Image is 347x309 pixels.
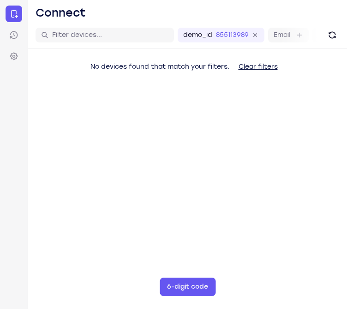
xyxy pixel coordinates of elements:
[231,58,285,76] button: Clear filters
[274,30,290,40] label: Email
[183,30,212,40] label: demo_id
[325,28,340,42] button: Refresh
[160,278,215,296] button: 6-digit code
[6,6,22,22] a: Connect
[90,63,229,71] span: No devices found that match your filters.
[36,6,86,20] h1: Connect
[6,48,22,65] a: Settings
[6,27,22,43] a: Sessions
[52,30,168,40] input: Filter devices...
